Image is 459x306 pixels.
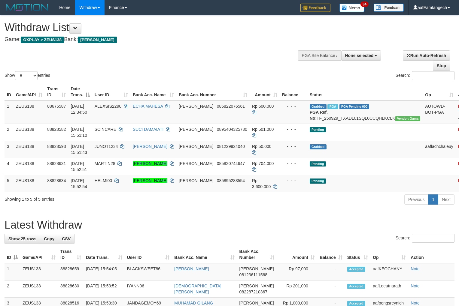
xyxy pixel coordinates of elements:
[47,161,66,166] span: 88828631
[5,37,300,43] h4: Game: Bank:
[5,280,20,298] td: 2
[252,178,271,189] span: Rp 3.600.000
[277,246,317,263] th: Amount: activate to sort column ascending
[58,234,74,244] a: CSV
[95,104,122,109] span: ALEXSIS2290
[433,61,450,71] a: Stop
[239,289,267,294] span: Copy 082287210367 to clipboard
[411,266,420,271] a: Note
[14,175,45,192] td: ZEUS138
[95,178,112,183] span: HELMI00
[176,83,250,100] th: Bank Acc. Number: activate to sort column ascending
[239,272,267,277] span: Copy 081236111568 to clipboard
[347,301,365,306] span: Accepted
[217,178,245,183] span: Copy 085895283554 to clipboard
[360,1,369,7] span: 34
[217,161,245,166] span: Copy 085820744647 to clipboard
[237,246,277,263] th: Bank Acc. Number: activate to sort column ascending
[133,104,163,109] a: ECHA MAHESA
[44,236,54,241] span: Copy
[307,83,423,100] th: Status
[252,127,274,132] span: Rp 501.000
[347,284,365,289] span: Accepted
[374,4,404,12] img: panduan.png
[310,104,327,109] span: Grabbed
[341,50,381,61] button: None selected
[300,4,330,12] img: Feedback.jpg
[310,161,326,166] span: Pending
[5,175,14,192] td: 5
[21,37,64,43] span: OXPLAY > ZEUS138
[125,263,172,280] td: BLACKSWEET86
[345,53,374,58] span: None selected
[396,71,454,80] label: Search:
[58,246,84,263] th: Trans ID: activate to sort column ascending
[5,71,50,80] label: Show entries
[280,83,307,100] th: Balance
[317,263,345,280] td: -
[5,22,300,34] h1: Withdraw List
[370,280,408,298] td: aafLoeutnarath
[172,246,237,263] th: Bank Acc. Name: activate to sort column ascending
[5,194,187,202] div: Showing 1 to 5 of 5 entries
[84,263,124,280] td: [DATE] 15:54:05
[317,280,345,298] td: -
[217,104,245,109] span: Copy 085822076561 to clipboard
[130,83,176,100] th: Bank Acc. Name: activate to sort column ascending
[307,100,423,124] td: TF_250929_TXADL01SQL0CCQHLKCLK
[14,100,45,124] td: ZEUS138
[403,50,450,61] a: Run Auto-Refresh
[95,144,118,149] span: JUNOT1234
[239,283,274,288] span: [PERSON_NAME]
[133,144,167,149] a: [PERSON_NAME]
[5,219,454,231] h1: Latest Withdraw
[412,71,454,80] input: Search:
[370,246,408,263] th: Op: activate to sort column ascending
[252,104,274,109] span: Rp 600.000
[5,124,14,141] td: 2
[179,104,213,109] span: [PERSON_NAME]
[250,83,280,100] th: Amount: activate to sort column ascending
[423,83,455,100] th: Op: activate to sort column ascending
[282,143,305,149] div: - - -
[217,127,247,132] span: Copy 0895404325730 to clipboard
[78,37,117,43] span: [PERSON_NAME]
[62,236,71,241] span: CSV
[5,100,14,124] td: 1
[5,263,20,280] td: 1
[179,127,213,132] span: [PERSON_NAME]
[133,161,167,166] a: [PERSON_NAME]
[5,246,20,263] th: ID: activate to sort column descending
[71,161,87,172] span: [DATE] 15:52:51
[339,4,365,12] img: Button%20Memo.svg
[68,83,92,100] th: Date Trans.: activate to sort column descending
[15,71,38,80] select: Showentries
[217,144,245,149] span: Copy 081229924040 to clipboard
[179,144,213,149] span: [PERSON_NAME]
[20,246,58,263] th: Game/API: activate to sort column ascending
[20,263,58,280] td: ZEUS138
[71,127,87,138] span: [DATE] 15:51:10
[428,194,438,205] a: 1
[438,194,454,205] a: Next
[133,178,167,183] a: [PERSON_NAME]
[47,127,66,132] span: 88828582
[277,263,317,280] td: Rp 97,000
[310,110,328,121] b: PGA Ref. No:
[298,50,341,61] div: PGA Site Balance /
[20,280,58,298] td: ZEUS138
[14,158,45,175] td: ZEUS138
[282,103,305,109] div: - - -
[8,236,36,241] span: Show 25 rows
[71,178,87,189] span: [DATE] 15:52:54
[84,246,124,263] th: Date Trans.: activate to sort column ascending
[239,301,274,305] span: [PERSON_NAME]
[179,178,213,183] span: [PERSON_NAME]
[14,83,45,100] th: Game/API: activate to sort column ascending
[5,3,50,12] img: MOTION_logo.png
[5,158,14,175] td: 4
[5,234,40,244] a: Show 25 rows
[47,178,66,183] span: 88828634
[423,141,455,158] td: aaflachchaleuy
[412,234,454,243] input: Search:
